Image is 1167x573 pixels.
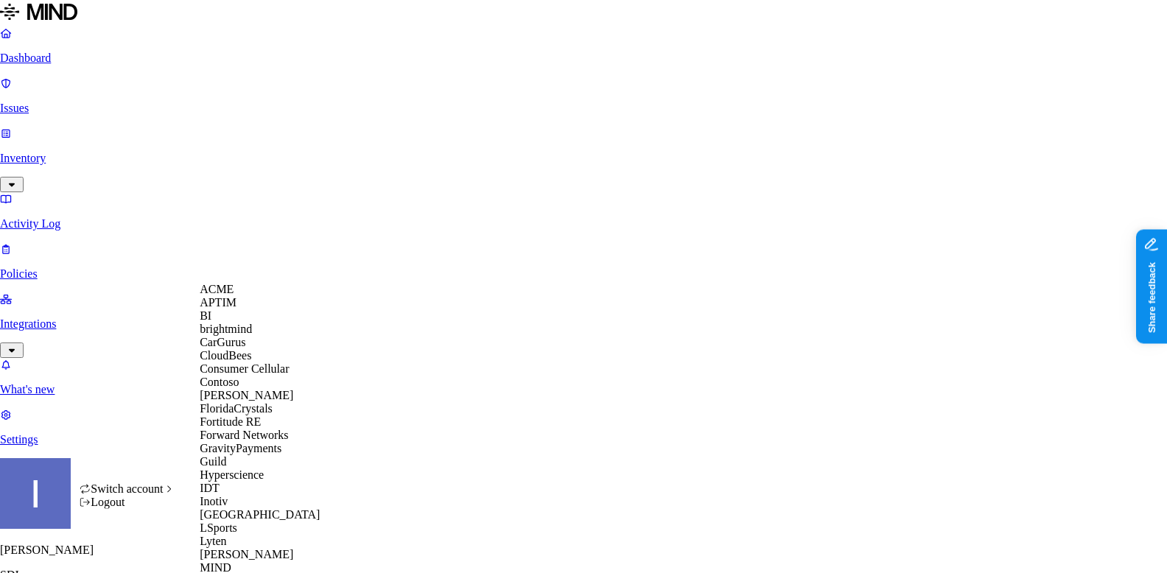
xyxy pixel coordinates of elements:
span: Inotiv [200,495,228,507]
span: Contoso [200,376,239,388]
span: CloudBees [200,349,251,362]
span: APTIM [200,296,236,309]
span: brightmind [200,323,252,335]
span: Forward Networks [200,429,288,441]
span: Hyperscience [200,468,264,481]
span: Consumer Cellular [200,362,289,375]
iframe: Marker.io feedback button [1136,230,1167,344]
span: [PERSON_NAME] [200,389,293,401]
span: Lyten [200,535,226,547]
div: Logout [79,496,175,509]
span: FloridaCrystals [200,402,273,415]
span: IDT [200,482,220,494]
span: Guild [200,455,226,468]
span: LSports [200,521,237,534]
span: Fortitude RE [200,415,261,428]
span: Switch account [91,482,163,495]
span: [GEOGRAPHIC_DATA] [200,508,320,521]
span: [PERSON_NAME] [200,548,293,560]
span: GravityPayments [200,442,281,454]
span: ACME [200,283,234,295]
span: CarGurus [200,336,245,348]
span: BI [200,309,211,322]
